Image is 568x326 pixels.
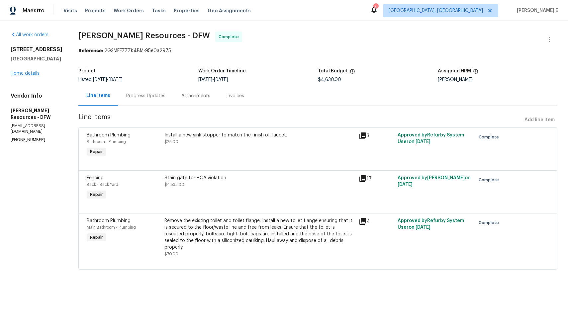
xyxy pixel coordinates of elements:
[373,4,378,11] div: 4
[87,225,136,229] span: Main Bathroom - Plumbing
[318,69,348,73] h5: Total Budget
[214,77,228,82] span: [DATE]
[87,140,126,144] span: Bathroom - Plumbing
[398,133,464,144] span: Approved by Refurby System User on
[359,217,394,225] div: 4
[164,132,355,138] div: Install a new sink stopper to match the finish of faucet.
[416,139,430,144] span: [DATE]
[11,93,62,99] h4: Vendor Info
[11,123,62,134] p: [EMAIL_ADDRESS][DOMAIN_NAME]
[11,107,62,121] h5: [PERSON_NAME] Resources - DFW
[78,32,210,40] span: [PERSON_NAME] Resources - DFW
[152,8,166,13] span: Tasks
[359,175,394,183] div: 17
[208,7,251,14] span: Geo Assignments
[78,47,557,54] div: 2G3MEFZZZK4BM-95e0a2975
[78,48,103,53] b: Reference:
[479,177,502,183] span: Complete
[198,77,212,82] span: [DATE]
[93,77,107,82] span: [DATE]
[86,92,110,99] div: Line Items
[350,69,355,77] span: The total cost of line items that have been proposed by Opendoor. This sum includes line items th...
[174,7,200,14] span: Properties
[226,93,244,99] div: Invoices
[359,132,394,140] div: 3
[87,218,131,223] span: Bathroom Plumbing
[164,175,355,181] div: Stain gate for HOA violation
[11,55,62,62] h5: [GEOGRAPHIC_DATA]
[114,7,144,14] span: Work Orders
[164,140,178,144] span: $25.00
[164,183,184,187] span: $4,535.00
[473,69,478,77] span: The hpm assigned to this work order.
[398,176,471,187] span: Approved by [PERSON_NAME] on
[63,7,77,14] span: Visits
[11,46,62,53] h2: [STREET_ADDRESS]
[78,77,123,82] span: Listed
[219,34,241,40] span: Complete
[11,137,62,143] p: [PHONE_NUMBER]
[479,219,502,226] span: Complete
[514,7,558,14] span: [PERSON_NAME] E
[11,71,40,76] a: Home details
[87,234,106,241] span: Repair
[164,252,178,256] span: $70.00
[11,33,48,37] a: All work orders
[126,93,165,99] div: Progress Updates
[87,191,106,198] span: Repair
[87,176,104,180] span: Fencing
[398,182,413,187] span: [DATE]
[78,114,522,126] span: Line Items
[198,69,246,73] h5: Work Order Timeline
[398,218,464,230] span: Approved by Refurby System User on
[93,77,123,82] span: -
[87,148,106,155] span: Repair
[181,93,210,99] div: Attachments
[87,183,118,187] span: Back - Back Yard
[438,69,471,73] h5: Assigned HPM
[164,217,355,251] div: Remove the existing toilet and toilet flange. Install a new toilet flange ensuring that it is sec...
[198,77,228,82] span: -
[479,134,502,140] span: Complete
[23,7,45,14] span: Maestro
[389,7,483,14] span: [GEOGRAPHIC_DATA], [GEOGRAPHIC_DATA]
[85,7,106,14] span: Projects
[416,225,430,230] span: [DATE]
[78,69,96,73] h5: Project
[87,133,131,137] span: Bathroom Plumbing
[438,77,558,82] div: [PERSON_NAME]
[318,77,341,82] span: $4,630.00
[109,77,123,82] span: [DATE]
